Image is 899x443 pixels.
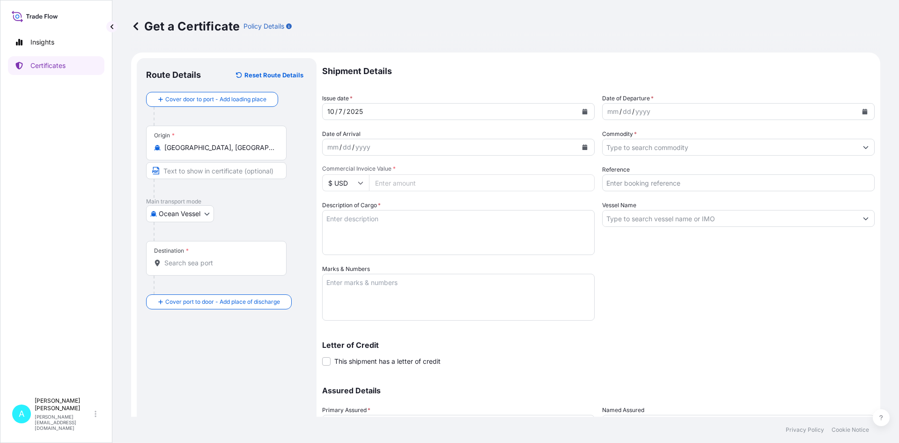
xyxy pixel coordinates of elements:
button: Select transport [146,205,214,222]
button: Cover port to door - Add place of discharge [146,294,292,309]
button: Show suggestions [857,210,874,227]
p: Route Details [146,69,201,81]
div: month, [326,142,339,153]
p: Assured Details [322,387,875,394]
input: Destination [164,258,275,268]
a: Certificates [8,56,104,75]
input: Enter booking reference [602,174,875,191]
div: day, [338,106,343,117]
div: day, [622,106,632,117]
a: Cookie Notice [832,426,869,434]
p: Get a Certificate [131,19,240,34]
span: Date of Arrival [322,129,361,139]
label: Reference [602,165,630,174]
span: Commercial Invoice Value [322,165,595,173]
div: / [343,106,346,117]
input: Type to search commodity [603,139,857,156]
div: / [632,106,634,117]
div: year, [634,106,651,117]
div: year, [354,142,371,153]
p: Letter of Credit [322,341,875,349]
p: Shipment Details [322,58,875,84]
div: year, [346,106,364,117]
div: day, [342,142,352,153]
input: Enter amount [369,174,595,191]
span: Cover door to port - Add loading place [165,95,266,104]
label: Description of Cargo [322,201,381,210]
p: Main transport mode [146,198,307,205]
div: / [335,106,338,117]
input: Type to search vessel name or IMO [603,210,857,227]
label: Marks & Numbers [322,264,370,274]
span: Ocean Vessel [159,209,200,218]
button: Calendar [577,140,592,155]
input: Origin [164,143,275,152]
input: Text to appear on certificate [146,162,287,179]
div: Destination [154,247,189,255]
p: Certificates [30,61,66,70]
span: Primary Assured [322,405,370,415]
p: [PERSON_NAME] [PERSON_NAME] [35,397,93,412]
p: Reset Route Details [244,70,303,80]
span: This shipment has a letter of credit [334,357,441,366]
button: Select a primary assured [322,415,595,432]
div: Origin [154,132,175,139]
label: Vessel Name [602,201,636,210]
button: Reset Route Details [231,68,307,83]
p: Policy Details [243,22,284,31]
div: / [339,142,342,153]
div: / [619,106,622,117]
button: Calendar [857,104,872,119]
label: Commodity [602,129,637,139]
div: month, [326,106,335,117]
span: A [19,409,24,419]
span: Cover port to door - Add place of discharge [165,297,280,307]
a: Privacy Policy [786,426,824,434]
span: Date of Departure [602,94,654,103]
button: Show suggestions [857,139,874,156]
span: Issue date [322,94,353,103]
div: month, [606,106,619,117]
label: Named Assured [602,405,644,415]
button: Cover door to port - Add loading place [146,92,278,107]
a: Insights [8,33,104,52]
p: Insights [30,38,54,47]
button: Calendar [577,104,592,119]
div: / [352,142,354,153]
p: [PERSON_NAME][EMAIL_ADDRESS][DOMAIN_NAME] [35,414,93,431]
